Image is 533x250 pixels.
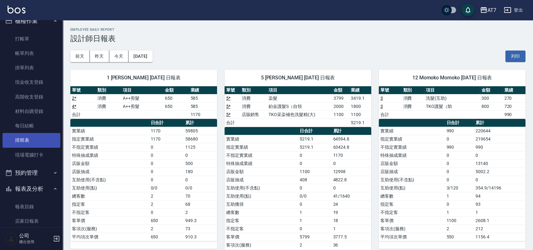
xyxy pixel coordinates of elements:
table: a dense table [225,86,371,127]
td: 互助使用(不含點) [70,176,149,184]
td: 店販抽成 [70,168,149,176]
td: 2 [149,192,183,200]
td: 18 [331,216,371,225]
td: 13140 [474,159,525,168]
button: 預約管理 [3,165,60,181]
td: 0 [149,176,183,184]
a: 打帳單 [3,32,60,46]
td: 3799 [332,94,349,102]
td: 鉑金護髮S（自領 [267,102,332,110]
td: 5799 [298,233,332,241]
td: 不指定實業績 [379,143,445,151]
td: 實業績 [225,135,298,143]
a: 每日結帳 [3,119,60,133]
td: 0 [149,143,183,151]
h5: 公司 [19,233,51,239]
td: 店販金額 [225,168,298,176]
th: 累計 [331,127,371,135]
td: 270 [503,94,525,102]
button: 登出 [501,4,525,16]
td: 0 [184,151,217,159]
td: 實業績 [379,127,445,135]
td: 指定客 [225,216,298,225]
td: 指定實業績 [379,135,445,143]
td: 0 [298,184,332,192]
td: 585 [189,94,217,102]
th: 類別 [240,86,267,94]
td: 0 [298,159,332,168]
td: 客單價 [225,233,298,241]
td: 1 [298,208,332,216]
td: 4822.8 [331,176,371,184]
h3: 設計師日報表 [70,34,525,43]
td: 客項次(服務) [225,241,298,249]
td: 2 [184,208,217,216]
td: 0 [298,151,332,159]
p: 櫃台使用 [19,239,51,245]
td: 5219.1 [298,135,332,143]
td: 1 [445,208,474,216]
td: 63424.8 [331,143,371,151]
td: 910.3 [184,233,217,241]
td: 68 [184,200,217,208]
td: 客單價 [379,216,445,225]
td: 不指定實業績 [225,151,298,159]
td: 指定客 [379,200,445,208]
td: 2 [149,225,183,233]
td: 指定客 [70,200,149,208]
button: [DATE] [128,51,152,62]
td: 2 [445,225,474,233]
td: 720 [503,102,525,110]
td: 消費 [401,102,424,110]
td: 12998 [331,168,371,176]
td: 1100 [298,168,332,176]
button: save [462,4,474,16]
td: 0 [331,184,371,192]
button: 報表及分析 [3,181,60,197]
span: 5 [PERSON_NAME] [DATE] 日報表 [232,75,364,81]
td: 店販銷售 [240,110,267,119]
td: 650 [149,233,183,241]
td: 1100 [332,110,349,119]
td: 1125 [184,143,217,151]
td: 合計 [379,110,401,119]
td: 0 [331,159,371,168]
a: 現場電腦打卡 [3,148,60,162]
a: 報表目錄 [3,199,60,214]
td: 平均項次單價 [70,233,149,241]
td: 220644 [474,127,525,135]
td: 800 [480,102,503,110]
td: 1170 [149,127,183,135]
td: 180 [184,168,217,176]
a: 現金收支登錄 [3,75,60,89]
td: TKO采染補色洗髮精(大) [267,110,332,119]
td: 1156.4 [474,233,525,241]
th: 業績 [189,86,217,94]
th: 類別 [96,86,121,94]
td: 洗髮(互助) [424,94,480,102]
td: 19 [331,208,371,216]
td: 354.9/14196 [474,184,525,192]
td: 650 [163,102,189,110]
a: 高階收支登錄 [3,90,60,104]
th: 業績 [349,86,371,94]
td: 36 [331,241,371,249]
td: 互助使用(點) [225,192,298,200]
th: 累計 [184,119,217,127]
td: 客單價 [70,216,149,225]
td: 消費 [401,94,424,102]
span: 12 Momoko Momoko [DATE] 日報表 [386,75,518,81]
td: 染髮 [267,94,332,102]
td: 219654 [474,135,525,143]
td: 不指定客 [225,225,298,233]
td: 73 [184,225,217,233]
th: 金額 [480,86,503,94]
td: 990 [474,143,525,151]
td: 0 [445,200,474,208]
td: 0/0 [149,184,183,192]
td: 0 [149,208,183,216]
th: 項目 [267,86,332,94]
td: 互助使用(不含點) [379,176,445,184]
td: 585 [189,102,217,110]
td: 58680 [184,135,217,143]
